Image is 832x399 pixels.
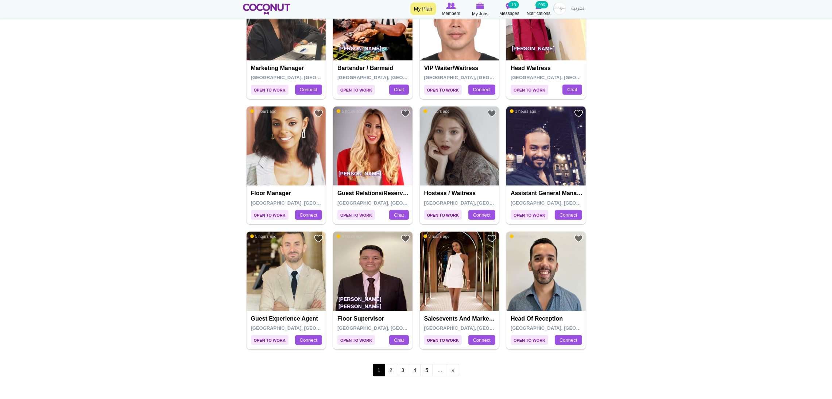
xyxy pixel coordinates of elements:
[385,364,397,376] a: 2
[337,200,441,206] span: [GEOGRAPHIC_DATA], [GEOGRAPHIC_DATA]
[337,210,375,220] span: Open to Work
[487,234,496,243] a: Add to Favourites
[337,190,410,197] h4: Guest Relations/Reservation/ Social Media management
[511,315,583,322] h4: Head of Reception
[295,210,322,220] a: Connect
[251,200,355,206] span: [GEOGRAPHIC_DATA], [GEOGRAPHIC_DATA]
[468,335,495,345] a: Connect
[424,75,528,80] span: [GEOGRAPHIC_DATA], [GEOGRAPHIC_DATA]
[337,75,441,80] span: [GEOGRAPHIC_DATA], [GEOGRAPHIC_DATA]
[421,364,433,376] a: 5
[442,10,460,17] span: Members
[574,234,583,243] a: Add to Favourites
[437,2,466,17] a: Browse Members Members
[251,325,355,331] span: [GEOGRAPHIC_DATA], [GEOGRAPHIC_DATA]
[511,325,615,331] span: [GEOGRAPHIC_DATA], [GEOGRAPHIC_DATA]
[251,75,355,80] span: [GEOGRAPHIC_DATA], [GEOGRAPHIC_DATA]
[511,335,548,345] span: Open to Work
[524,2,553,17] a: Notifications Notifications 990
[409,364,421,376] a: 4
[468,85,495,95] a: Connect
[333,165,413,186] p: [PERSON_NAME]
[389,210,409,220] a: Chat
[337,315,410,322] h4: Floor Supervisor
[468,210,495,220] a: Connect
[251,85,289,95] span: Open to Work
[337,65,410,71] h4: Bartender / Barmaid
[424,335,462,345] span: Open to Work
[555,210,582,220] a: Connect
[389,85,409,95] a: Chat
[510,234,536,239] span: 2 hours ago
[314,234,323,243] a: Add to Favourites
[423,109,450,114] span: 3 hours ago
[251,335,289,345] span: Open to Work
[389,335,409,345] a: Chat
[508,1,519,8] small: 10
[487,109,496,118] a: Add to Favourites
[333,40,413,61] p: [PERSON_NAME]
[424,65,497,71] h4: VIP Waiter/Waitress
[574,109,583,118] a: Add to Favourites
[499,10,519,17] span: Messages
[243,4,291,15] img: Home
[424,200,528,206] span: [GEOGRAPHIC_DATA], [GEOGRAPHIC_DATA]
[511,75,615,80] span: [GEOGRAPHIC_DATA], [GEOGRAPHIC_DATA]
[397,364,409,376] a: 3
[511,65,583,71] h4: Head Waitress
[424,210,462,220] span: Open to Work
[337,234,363,239] span: 6 hours ago
[337,109,363,114] span: 5 hours ago
[466,2,495,18] a: My Jobs My Jobs
[535,3,542,9] img: Notifications
[423,234,450,239] span: 3 hours ago
[314,109,323,118] a: Add to Favourites
[250,234,276,239] span: 5 hours ago
[251,315,324,322] h4: Guest experience agent
[295,335,322,345] a: Connect
[251,65,324,71] h4: Marketing Manager
[446,3,456,9] img: Browse Members
[472,10,488,18] span: My Jobs
[527,10,550,17] span: Notifications
[555,335,582,345] a: Connect
[424,190,497,197] h4: Hostess / Waitress
[295,85,322,95] a: Connect
[511,210,548,220] span: Open to Work
[511,200,615,206] span: [GEOGRAPHIC_DATA], [GEOGRAPHIC_DATA]
[250,109,276,114] span: 3 hours ago
[562,85,582,95] a: Chat
[447,364,459,376] a: next ›
[510,109,536,114] span: 3 hours ago
[424,85,462,95] span: Open to Work
[333,291,413,311] p: [PERSON_NAME] [PERSON_NAME]
[401,109,410,118] a: Add to Favourites
[424,315,497,322] h4: salesevents and marketing manager
[568,2,589,16] a: العربية
[410,3,436,15] a: My Plan
[337,335,375,345] span: Open to Work
[535,1,548,8] small: 990
[476,3,484,9] img: My Jobs
[511,190,583,197] h4: Assistant General Manager
[424,325,528,331] span: [GEOGRAPHIC_DATA], [GEOGRAPHIC_DATA]
[337,85,375,95] span: Open to Work
[251,210,289,220] span: Open to Work
[373,364,385,376] span: 1
[401,234,410,243] a: Add to Favourites
[337,325,441,331] span: [GEOGRAPHIC_DATA], [GEOGRAPHIC_DATA]
[433,364,447,376] span: …
[495,2,524,17] a: Messages Messages 10
[251,190,324,197] h4: Floor Manager
[506,40,586,61] p: [PERSON_NAME]
[506,3,513,9] img: Messages
[511,85,548,95] span: Open to Work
